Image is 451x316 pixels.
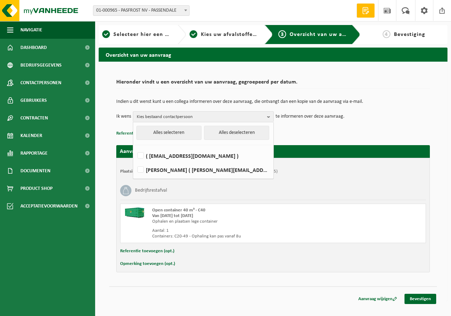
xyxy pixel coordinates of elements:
span: Contactpersonen [20,74,61,92]
button: Referentie toevoegen (opt.) [116,129,171,138]
button: Kies bestaand contactpersoon [133,111,274,122]
span: Dashboard [20,39,47,56]
p: te informeren over deze aanvraag. [276,111,345,122]
a: Aanvraag wijzigen [353,294,402,304]
span: Overzicht van uw aanvraag [290,32,364,37]
div: Ophalen en plaatsen lege container [152,219,301,224]
a: Bevestigen [404,294,436,304]
span: Bedrijfsgegevens [20,56,62,74]
div: Containers: C20-49 - Ophaling kan pas vanaf 8u [152,234,301,239]
img: HK-XC-40-GN-00.png [124,207,145,218]
span: Open container 40 m³ - C40 [152,208,205,212]
span: 01-000965 - PASFROST NV - PASSENDALE [93,5,190,16]
span: Acceptatievoorwaarden [20,197,78,215]
h2: Overzicht van uw aanvraag [99,48,447,61]
a: 2Kies uw afvalstoffen en recipiënten [190,30,259,39]
strong: Van [DATE] tot [DATE] [152,213,193,218]
strong: Plaatsingsadres: [120,169,151,174]
span: 01-000965 - PASFROST NV - PASSENDALE [93,6,189,16]
label: ( [EMAIL_ADDRESS][DOMAIN_NAME] ) [136,150,270,161]
p: Ik wens [116,111,131,122]
span: 4 [383,30,390,38]
span: Kies uw afvalstoffen en recipiënten [201,32,298,37]
span: Navigatie [20,21,42,39]
span: Kies bestaand contactpersoon [137,112,264,122]
span: 3 [278,30,286,38]
button: Referentie toevoegen (opt.) [120,247,174,256]
span: 2 [190,30,197,38]
button: Alles selecteren [136,126,202,140]
span: Kalender [20,127,42,144]
span: Contracten [20,109,48,127]
span: 1 [102,30,110,38]
a: 1Selecteer hier een vestiging [102,30,172,39]
p: Indien u dit wenst kunt u een collega informeren over deze aanvraag, die ontvangt dan een kopie v... [116,99,430,104]
strong: Aanvraag voor [DATE] [120,149,173,154]
span: Rapportage [20,144,48,162]
span: Documenten [20,162,50,180]
label: [PERSON_NAME] ( [PERSON_NAME][EMAIL_ADDRESS][DOMAIN_NAME] ) [136,165,270,175]
h3: Bedrijfsrestafval [135,185,167,196]
span: Selecteer hier een vestiging [113,32,190,37]
div: Aantal: 1 [152,228,301,234]
span: Bevestiging [394,32,425,37]
button: Alles deselecteren [204,126,269,140]
span: Gebruikers [20,92,47,109]
button: Opmerking toevoegen (opt.) [120,259,175,268]
h2: Hieronder vindt u een overzicht van uw aanvraag, gegroepeerd per datum. [116,79,430,89]
span: Product Shop [20,180,52,197]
